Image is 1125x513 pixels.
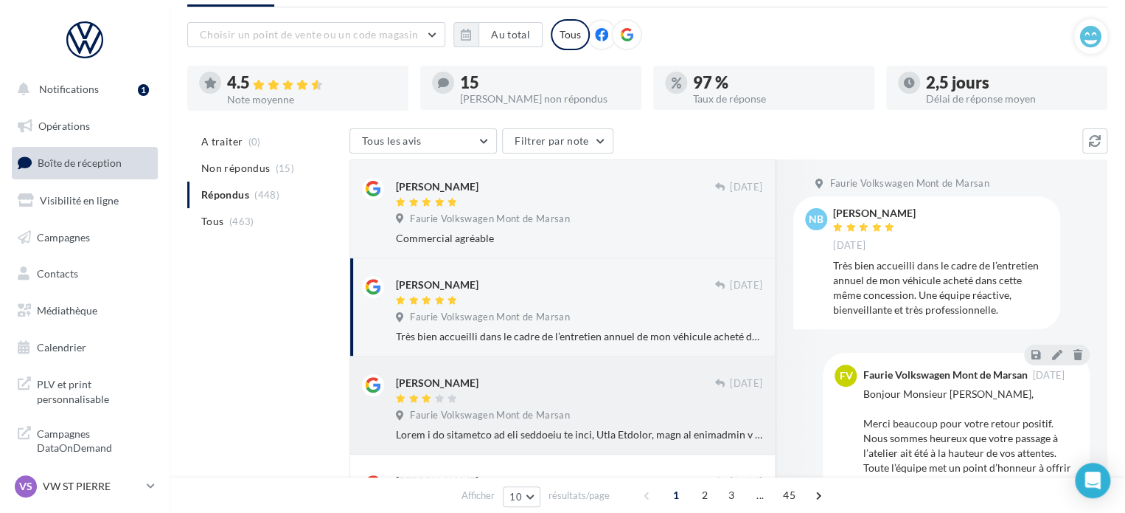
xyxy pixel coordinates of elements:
div: [PERSON_NAME] [396,474,478,489]
div: 4.5 [227,75,397,92]
span: Visibilité en ligne [40,194,119,207]
div: [PERSON_NAME] [396,376,478,390]
a: Boîte de réception [9,147,161,179]
a: VS VW ST PIERRE [12,472,158,500]
span: Calendrier [37,341,86,354]
span: Faurie Volkswagen Mont de Marsan [410,409,569,422]
a: Campagnes DataOnDemand [9,418,161,461]
span: [DATE] [730,279,762,292]
span: (463) [229,216,254,227]
span: VS [19,479,32,494]
span: 45 [777,483,801,507]
span: [DATE] [730,377,762,390]
a: Calendrier [9,332,161,363]
div: Très bien accueilli dans le cadre de l’entretien annuel de mon véhicule acheté dans cette même co... [396,329,762,344]
button: Notifications 1 [9,74,155,105]
a: Campagnes [9,222,161,253]
span: Non répondus [201,161,270,176]
span: Tous [201,214,223,229]
span: (0) [248,136,261,148]
div: Lorem i do sitametco ad eli seddoeiu te inci, Utla Etdolor, magn al enimadmin v qu nost e Ulla La... [396,427,762,442]
p: VW ST PIERRE [43,479,141,494]
button: Au total [478,22,543,47]
span: PLV et print personnalisable [37,374,152,406]
span: Faurie Volkswagen Mont de Marsan [410,311,569,324]
div: [PERSON_NAME] [833,208,916,218]
div: 97 % [693,75,863,91]
div: [PERSON_NAME] non répondus [460,94,630,104]
div: Délai de réponse moyen [926,94,1096,104]
span: 1 [664,483,688,507]
span: Faurie Volkswagen Mont de Marsan [410,213,569,226]
span: [DATE] [1032,371,1065,380]
span: Tous les avis [362,134,422,147]
div: 15 [460,75,630,91]
button: Tous les avis [349,128,497,154]
span: 2 [693,483,717,507]
span: Choisir un point de vente ou un code magasin [200,28,418,41]
div: Faurie Volkswagen Mont de Marsan [863,370,1027,380]
span: FV [839,368,852,383]
div: 2,5 jours [926,75,1096,91]
span: Campagnes [37,230,90,243]
a: Opérations [9,111,161,142]
div: Tous [551,19,590,50]
span: Notifications [39,83,99,95]
div: Commercial agréable [396,231,762,246]
span: A traiter [201,134,243,149]
button: 10 [503,486,540,507]
button: Choisir un point de vente ou un code magasin [187,22,445,47]
div: [PERSON_NAME] [396,278,478,292]
span: Médiathèque [37,304,97,317]
span: résultats/page [548,489,610,503]
span: Campagnes DataOnDemand [37,424,152,455]
a: Visibilité en ligne [9,185,161,216]
div: Open Intercom Messenger [1075,463,1110,498]
a: PLV et print personnalisable [9,368,161,412]
span: [DATE] [730,475,762,489]
span: Afficher [462,489,495,503]
div: Taux de réponse [693,94,863,104]
span: ... [748,483,772,507]
span: Faurie Volkswagen Mont de Marsan [829,177,989,190]
span: 3 [720,483,743,507]
button: Au total [453,22,543,47]
span: Contacts [37,267,78,280]
div: [PERSON_NAME] [396,179,478,194]
span: Opérations [38,120,90,132]
div: Très bien accueilli dans le cadre de l’entretien annuel de mon véhicule acheté dans cette même co... [833,258,1048,317]
div: 1 [138,84,149,96]
span: [DATE] [833,239,865,252]
span: Boîte de réception [38,156,122,169]
a: Contacts [9,258,161,289]
span: (15) [276,162,294,174]
div: Note moyenne [227,94,397,105]
span: Nb [809,212,823,227]
span: [DATE] [730,181,762,194]
span: 10 [509,491,522,503]
button: Filtrer par note [502,128,613,154]
a: Médiathèque [9,295,161,326]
